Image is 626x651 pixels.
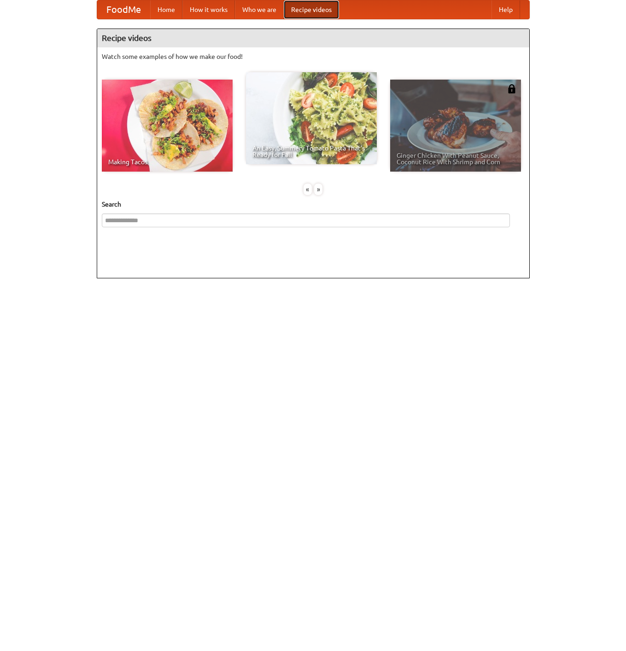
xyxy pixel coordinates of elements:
p: Watch some examples of how we make our food! [102,52,525,61]
h4: Recipe videos [97,29,529,47]
a: How it works [182,0,235,19]
a: FoodMe [97,0,150,19]
a: An Easy, Summery Tomato Pasta That's Ready for Fall [246,72,377,164]
span: Making Tacos [108,159,226,165]
a: Recipe videos [284,0,339,19]
h5: Search [102,200,525,209]
a: Help [491,0,520,19]
a: Who we are [235,0,284,19]
span: An Easy, Summery Tomato Pasta That's Ready for Fall [252,145,370,158]
div: » [314,184,322,195]
div: « [304,184,312,195]
a: Making Tacos [102,80,233,172]
img: 483408.png [507,84,516,93]
a: Home [150,0,182,19]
